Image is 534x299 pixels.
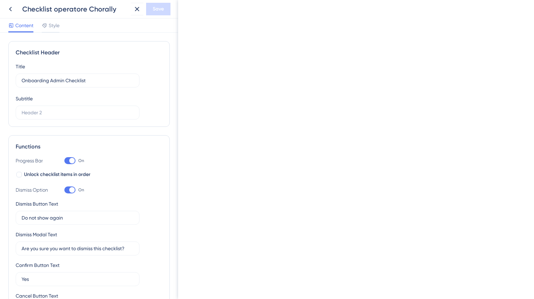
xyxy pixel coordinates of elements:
[16,94,33,103] div: Subtitle
[16,156,50,165] div: Progress Bar
[16,143,162,151] div: Functions
[16,186,50,194] div: Dismiss Option
[22,245,134,252] input: Type the value
[153,5,164,13] span: Save
[15,21,33,30] span: Content
[78,187,84,193] span: On
[22,214,134,222] input: Type the value
[22,77,134,84] input: Header 1
[24,170,90,179] span: Unlock checklist items in order
[22,109,134,116] input: Header 2
[22,4,128,14] div: Checklist operatore Chorally
[22,275,134,283] input: Type the value
[146,3,170,15] button: Save
[16,48,162,57] div: Checklist Header
[16,200,58,208] div: Dismiss Button Text
[16,62,25,71] div: Title
[49,21,59,30] span: Style
[78,158,84,163] span: On
[16,261,59,269] div: Confirm Button Text
[16,230,57,239] div: Dismiss Modal Text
